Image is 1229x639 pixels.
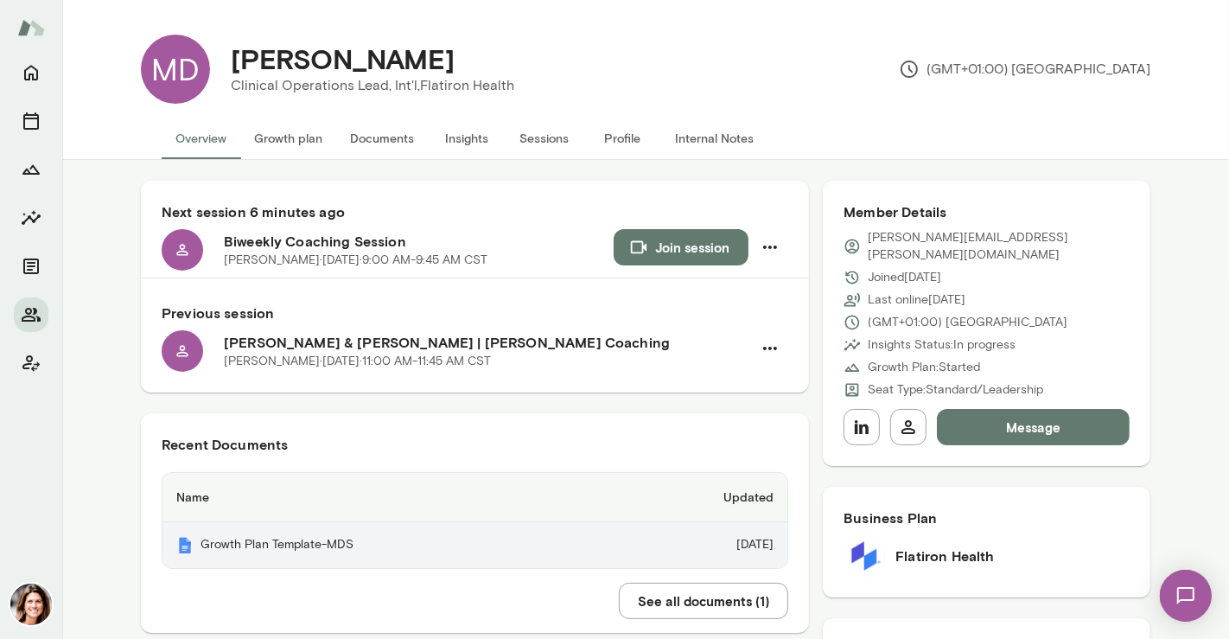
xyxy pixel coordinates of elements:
[868,336,1016,354] p: Insights Status: In progress
[224,353,491,370] p: [PERSON_NAME] · [DATE] · 11:00 AM-11:45 AM CST
[162,473,615,522] th: Name
[224,332,752,353] h6: [PERSON_NAME] & [PERSON_NAME] | [PERSON_NAME] Coaching
[141,35,210,104] div: MD
[14,104,48,138] button: Sessions
[176,537,194,554] img: Mento
[162,118,240,159] button: Overview
[899,59,1150,80] p: (GMT+01:00) [GEOGRAPHIC_DATA]
[336,118,428,159] button: Documents
[162,522,615,568] th: Growth Plan Template-MDS
[162,303,788,323] h6: Previous session
[868,229,1130,264] p: [PERSON_NAME][EMAIL_ADDRESS][PERSON_NAME][DOMAIN_NAME]
[937,409,1130,445] button: Message
[231,75,514,96] p: Clinical Operations Lead, Int'l, Flatiron Health
[844,508,1130,528] h6: Business Plan
[895,546,994,566] h6: Flatiron Health
[844,201,1130,222] h6: Member Details
[614,229,748,265] button: Join session
[14,201,48,235] button: Insights
[868,359,980,376] p: Growth Plan: Started
[224,252,487,269] p: [PERSON_NAME] · [DATE] · 9:00 AM-9:45 AM CST
[583,118,661,159] button: Profile
[661,118,767,159] button: Internal Notes
[14,249,48,284] button: Documents
[868,291,965,309] p: Last online [DATE]
[162,434,788,455] h6: Recent Documents
[868,314,1067,331] p: (GMT+01:00) [GEOGRAPHIC_DATA]
[428,118,506,159] button: Insights
[619,583,788,619] button: See all documents (1)
[14,152,48,187] button: Growth Plan
[14,297,48,332] button: Members
[615,522,787,568] td: [DATE]
[14,55,48,90] button: Home
[14,346,48,380] button: Client app
[240,118,336,159] button: Growth plan
[10,584,52,625] img: Gwen Throckmorton
[224,231,614,252] h6: Biweekly Coaching Session
[615,473,787,522] th: Updated
[868,269,941,286] p: Joined [DATE]
[162,201,788,222] h6: Next session 6 minutes ago
[868,381,1043,399] p: Seat Type: Standard/Leadership
[231,42,455,75] h4: [PERSON_NAME]
[17,11,45,44] img: Mento
[506,118,583,159] button: Sessions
